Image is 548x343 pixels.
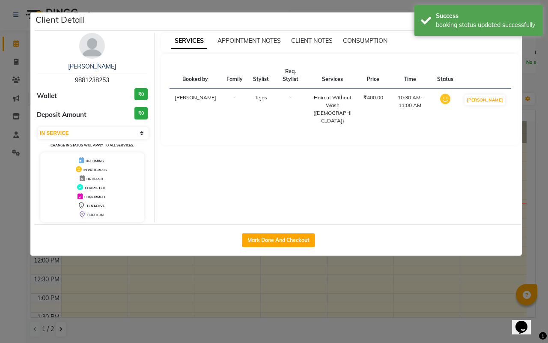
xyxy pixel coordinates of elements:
span: COMPLETED [85,186,105,190]
div: booking status updated successfully [436,21,536,30]
span: APPOINTMENT NOTES [217,37,281,45]
button: Mark Done And Checkout [242,233,315,247]
a: [PERSON_NAME] [68,63,116,70]
td: [PERSON_NAME] [170,89,221,130]
div: ₹400.00 [363,94,383,101]
th: Req. Stylist [274,63,307,89]
th: Status [432,63,459,89]
td: - [274,89,307,130]
iframe: chat widget [512,309,539,334]
span: Tejas [255,94,267,101]
h5: Client Detail [36,13,84,26]
span: IN PROGRESS [83,168,107,172]
td: - [221,89,248,130]
th: Stylist [248,63,274,89]
span: CLIENT NOTES [291,37,333,45]
span: CONFIRMED [84,195,105,199]
button: [PERSON_NAME] [465,95,505,105]
th: Services [307,63,358,89]
img: avatar [79,33,105,59]
span: Wallet [37,91,57,101]
span: UPCOMING [86,159,104,163]
span: DROPPED [86,177,103,181]
th: Booked by [170,63,221,89]
div: Success [436,12,536,21]
span: SERVICES [171,33,207,49]
span: 9881238253 [75,76,109,84]
span: Deposit Amount [37,110,86,120]
th: Price [358,63,388,89]
h3: ₹0 [134,88,148,101]
div: Haircut Without Wash ([DEMOGRAPHIC_DATA]) [312,94,353,125]
th: Time [388,63,432,89]
span: CHECK-IN [87,213,104,217]
small: Change in status will apply to all services. [51,143,134,147]
span: CONSUMPTION [343,37,387,45]
th: Family [221,63,248,89]
td: 10:30 AM-11:00 AM [388,89,432,130]
span: TENTATIVE [86,204,105,208]
h3: ₹0 [134,107,148,119]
